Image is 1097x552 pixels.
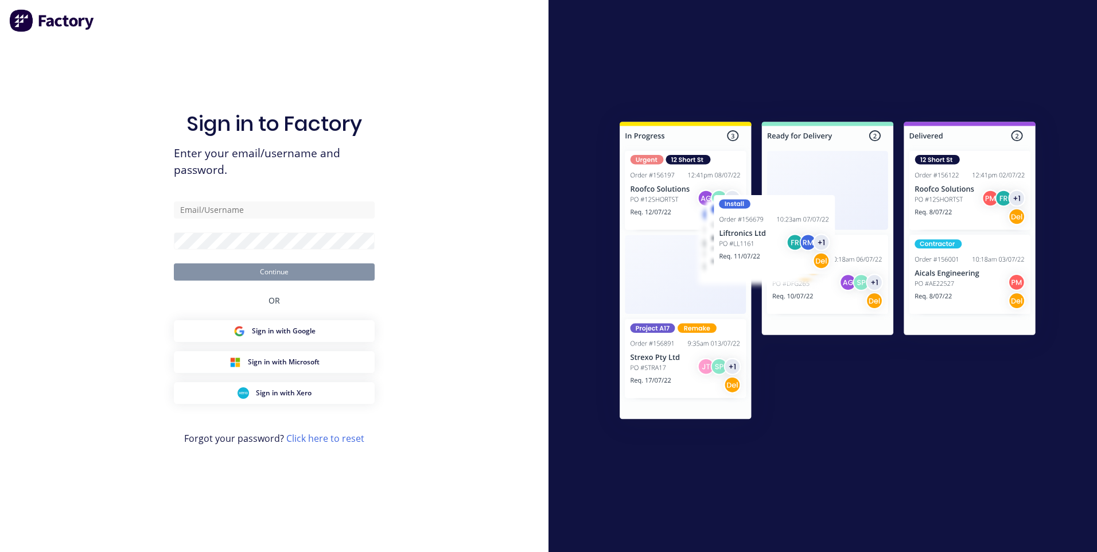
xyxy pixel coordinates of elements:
button: Continue [174,263,375,281]
img: Google Sign in [234,325,245,337]
span: Forgot your password? [184,432,364,445]
span: Sign in with Microsoft [248,357,320,367]
span: Sign in with Xero [256,388,312,398]
img: Microsoft Sign in [229,356,241,368]
a: Click here to reset [286,432,364,445]
button: Google Sign inSign in with Google [174,320,375,342]
span: Enter your email/username and password. [174,145,375,178]
img: Sign in [594,99,1061,446]
button: Xero Sign inSign in with Xero [174,382,375,404]
img: Factory [9,9,95,32]
button: Microsoft Sign inSign in with Microsoft [174,351,375,373]
h1: Sign in to Factory [186,111,362,136]
span: Sign in with Google [252,326,316,336]
input: Email/Username [174,201,375,219]
div: OR [269,281,280,320]
img: Xero Sign in [238,387,249,399]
